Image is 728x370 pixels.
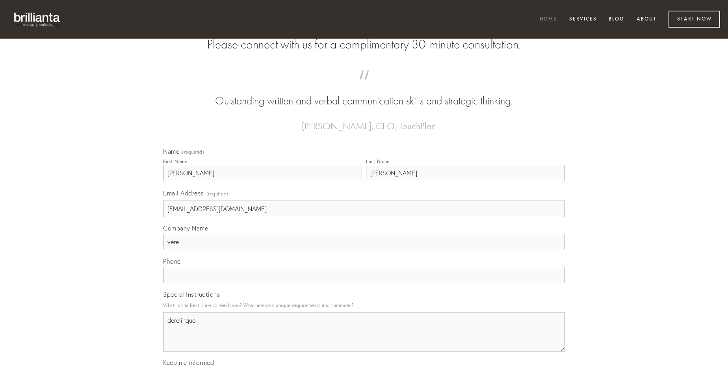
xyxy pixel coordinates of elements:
[163,257,181,265] span: Phone
[163,224,208,232] span: Company Name
[176,78,552,93] span: “
[163,290,220,298] span: Special Instructions
[163,37,565,52] h2: Please connect with us for a complimentary 30-minute consultation.
[206,188,228,199] span: (required)
[163,359,214,366] span: Keep me informed
[163,158,187,164] div: First Name
[163,189,204,197] span: Email Address
[366,158,390,164] div: Last Name
[535,13,562,26] a: Home
[163,147,179,155] span: Name
[182,150,204,154] span: (required)
[163,312,565,351] textarea: derelinquo
[564,13,602,26] a: Services
[163,300,565,311] p: What is the best time to reach you? What are your unique requirements and timelines?
[176,109,552,134] figcaption: — [PERSON_NAME], CEO, TouchPlan
[631,13,662,26] a: About
[669,11,720,28] a: Start Now
[8,8,67,31] img: brillianta - research, strategy, marketing
[176,78,552,109] blockquote: Outstanding written and verbal communication skills and strategic thinking.
[604,13,630,26] a: Blog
